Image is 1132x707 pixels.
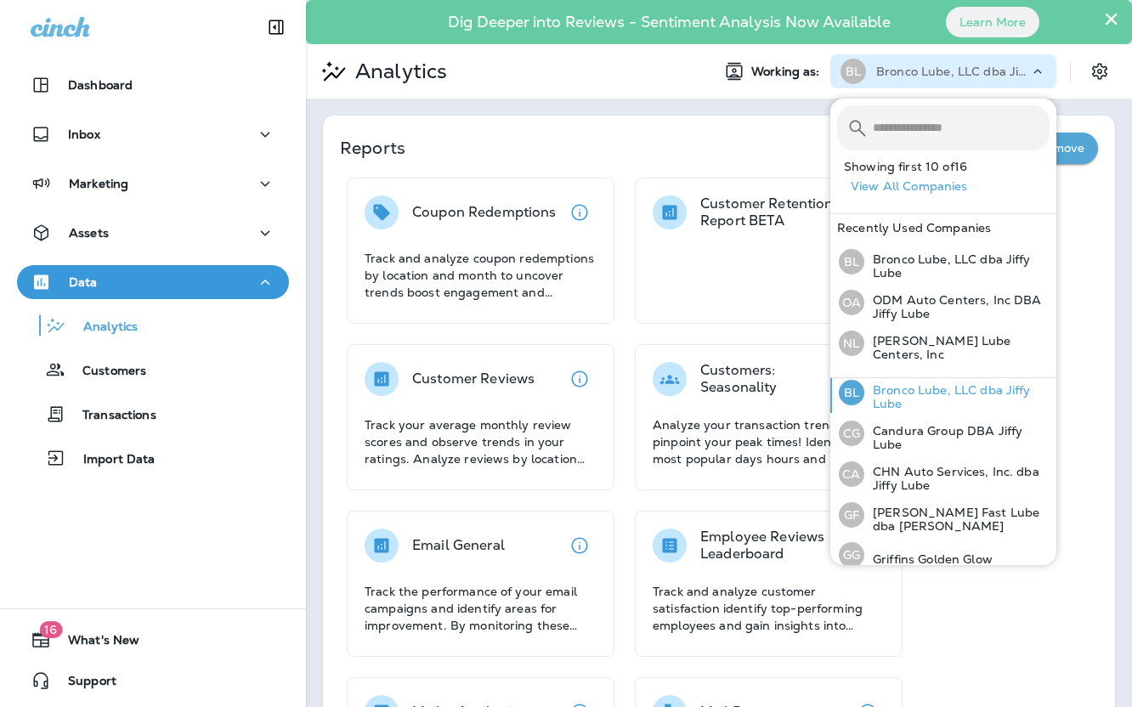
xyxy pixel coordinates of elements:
[365,583,597,634] p: Track the performance of your email campaigns and identify areas for improvement. By monitoring t...
[17,117,289,151] button: Inbox
[653,583,885,634] p: Track and analyze customer satisfaction identify top-performing employees and gain insights into ...
[830,241,1056,282] button: BLBronco Lube, LLC dba Jiffy Lube
[841,59,866,84] div: BL
[69,226,109,240] p: Assets
[39,621,62,638] span: 16
[69,177,128,190] p: Marketing
[830,535,1056,574] button: GGGriffins Golden Glow
[17,265,289,299] button: Data
[563,362,597,396] button: View details
[830,495,1056,535] button: GF[PERSON_NAME] Fast Lube dba [PERSON_NAME]
[830,454,1056,495] button: CACHN Auto Services, Inc. dba Jiffy Lube
[563,195,597,229] button: View details
[65,408,156,424] p: Transactions
[830,323,1056,364] button: NL[PERSON_NAME] Lube Centers, Inc
[839,331,864,356] div: NL
[839,290,864,315] div: OA
[1103,5,1119,32] button: Close
[844,173,1056,200] button: View All Companies
[864,293,1050,320] p: ODM Auto Centers, Inc DBA Jiffy Lube
[864,334,1050,361] p: [PERSON_NAME] Lube Centers, Inc
[69,275,98,289] p: Data
[830,282,1056,323] button: OAODM Auto Centers, Inc DBA Jiffy Lube
[864,465,1050,492] p: CHN Auto Services, Inc. dba Jiffy Lube
[17,216,289,250] button: Assets
[839,380,864,405] div: BL
[830,372,1056,413] button: BLBronco Lube, LLC dba Jiffy Lube
[17,664,289,698] button: Support
[399,20,940,25] p: Dig Deeper into Reviews - Sentiment Analysis Now Available
[17,167,289,201] button: Marketing
[17,623,289,657] button: 16What's New
[839,249,864,274] div: BL
[65,364,146,380] p: Customers
[864,552,993,566] p: Griffins Golden Glow
[17,352,289,387] button: Customers
[844,160,1056,173] p: Showing first 10 of 16
[700,362,851,396] p: Customers: Seasonality
[946,7,1039,37] button: Learn More
[830,214,1056,241] div: Recently Used Companies
[365,250,597,301] p: Track and analyze coupon redemptions by location and month to uncover trends boost engagement and...
[348,59,447,84] p: Analytics
[412,204,557,221] p: Coupon Redemptions
[66,320,138,336] p: Analytics
[365,416,597,467] p: Track your average monthly review scores and observe trends in your ratings. Analyze reviews by l...
[412,370,535,387] p: Customer Reviews
[563,529,597,563] button: View details
[700,195,851,229] p: Customer Retention Report BETA
[340,136,983,160] p: Reports
[66,452,156,468] p: Import Data
[68,127,100,141] p: Inbox
[876,65,1029,78] p: Bronco Lube, LLC dba Jiffy Lube
[864,252,1050,280] p: Bronco Lube, LLC dba Jiffy Lube
[51,674,116,694] span: Support
[17,396,289,432] button: Transactions
[412,537,505,554] p: Email General
[700,529,851,563] p: Employee Reviews Leaderboard
[51,633,139,653] span: What's New
[864,506,1050,533] p: [PERSON_NAME] Fast Lube dba [PERSON_NAME]
[839,542,864,568] div: GG
[68,78,133,92] p: Dashboard
[830,413,1056,454] button: CGCandura Group DBA Jiffy Lube
[17,440,289,476] button: Import Data
[17,68,289,102] button: Dashboard
[252,10,300,44] button: Collapse Sidebar
[839,461,864,487] div: CA
[653,416,885,467] p: Analyze your transaction trends to pinpoint your peak times! Identify the most popular days hours...
[839,421,864,446] div: CG
[839,502,864,528] div: GF
[1084,56,1115,87] button: Settings
[17,308,289,343] button: Analytics
[751,65,824,79] span: Working as:
[864,383,1050,410] p: Bronco Lube, LLC dba Jiffy Lube
[864,424,1050,451] p: Candura Group DBA Jiffy Lube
